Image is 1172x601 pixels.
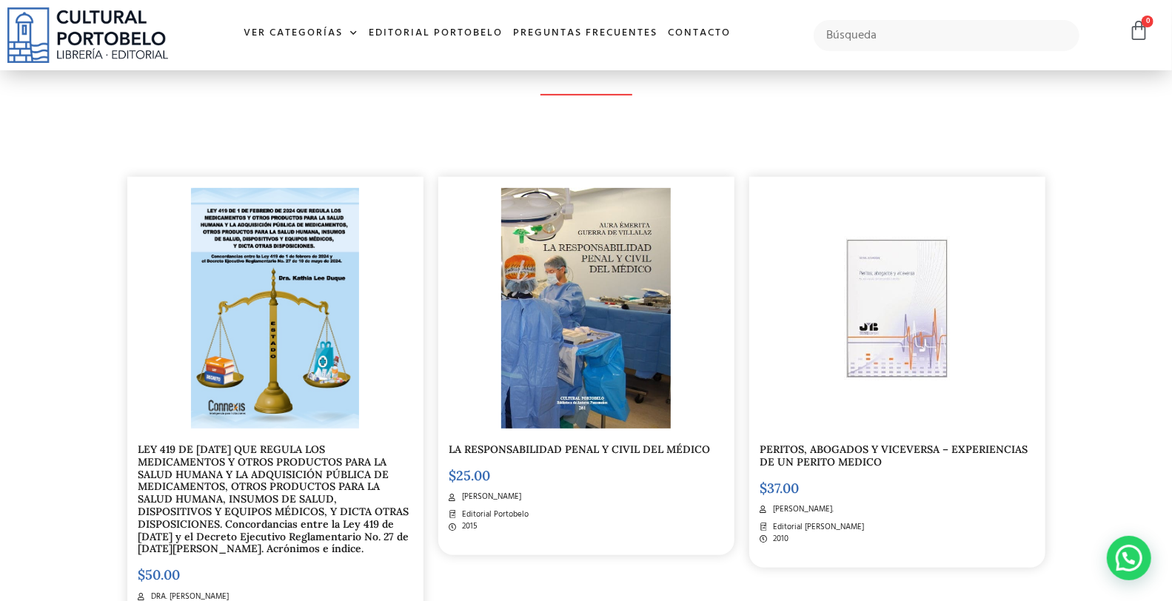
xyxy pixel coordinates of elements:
[138,566,146,583] span: $
[760,480,768,497] span: $
[138,566,181,583] bdi: 50.00
[760,480,800,497] bdi: 37.00
[364,18,508,50] a: Editorial Portobelo
[138,443,409,555] a: LEY 419 DE [DATE] QUE REGULA LOS MEDICAMENTOS Y OTROS PRODUCTOS PARA LA SALUD HUMANA Y LA ADQUISI...
[238,18,364,50] a: Ver Categorías
[458,520,478,533] span: 2015
[769,503,834,516] span: [PERSON_NAME].
[501,188,671,429] img: BA261-1.jpg
[769,521,864,534] span: Editorial [PERSON_NAME]
[1142,16,1153,27] span: 0
[191,188,359,429] img: PORTADA-kathia-lee-ley-419 (1)
[458,491,521,503] span: [PERSON_NAME]
[1128,20,1149,41] a: 0
[663,18,736,50] a: Contacto
[449,467,457,484] span: $
[760,443,1028,469] a: PERITOS, ABOGADOS Y VICEVERSA – EXPERIENCIAS DE UN PERITO MEDICO
[777,188,1017,429] img: peritos-abogados-y-viceversa-experiencias-de-un-perito-medico-2.jpg
[449,443,711,456] a: LA RESPONSABILIDAD PENAL Y CIVIL DEL MÉDICO
[458,508,529,521] span: Editorial Portobelo
[814,20,1079,51] input: Búsqueda
[449,467,491,484] bdi: 25.00
[508,18,663,50] a: Preguntas frecuentes
[769,533,788,545] span: 2010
